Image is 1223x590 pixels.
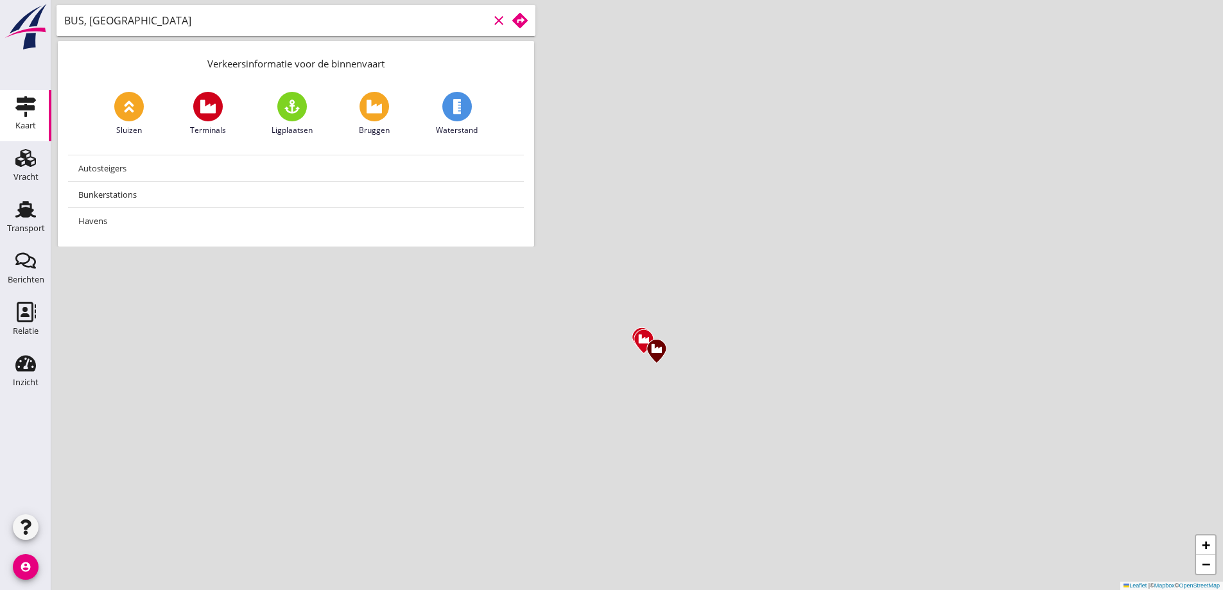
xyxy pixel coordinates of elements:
img: Marker [632,328,655,355]
a: Terminals [190,92,226,136]
span: Bruggen [359,125,390,136]
div: Autosteigers [78,161,514,176]
div: Kaart [15,121,36,130]
span: | [1149,582,1150,589]
div: Inzicht [13,378,39,386]
div: Verkeersinformatie voor de binnenvaart [58,41,534,82]
span: − [1202,556,1210,572]
span: Ligplaatsen [272,125,313,136]
div: © © [1120,582,1223,590]
div: Bunkerstations [78,187,514,202]
a: Bruggen [359,92,390,136]
div: Transport [7,224,45,232]
div: Relatie [13,327,39,335]
span: Waterstand [436,125,478,136]
input: Zoek faciliteit [64,10,489,31]
i: account_circle [13,554,39,580]
a: Waterstand [436,92,478,136]
a: Mapbox [1154,582,1175,589]
img: Marker [630,326,653,353]
img: Marker [645,338,668,365]
a: Leaflet [1123,582,1147,589]
span: + [1202,537,1210,553]
div: Havens [78,213,514,229]
div: Vracht [13,173,39,181]
span: Sluizen [116,125,142,136]
i: clear [491,13,507,28]
img: logo-small.a267ee39.svg [3,3,49,51]
a: Sluizen [114,92,144,136]
a: Zoom in [1196,535,1215,555]
div: Berichten [8,275,44,284]
a: Ligplaatsen [272,92,313,136]
span: Terminals [190,125,226,136]
a: Zoom out [1196,555,1215,574]
a: OpenStreetMap [1179,582,1220,589]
